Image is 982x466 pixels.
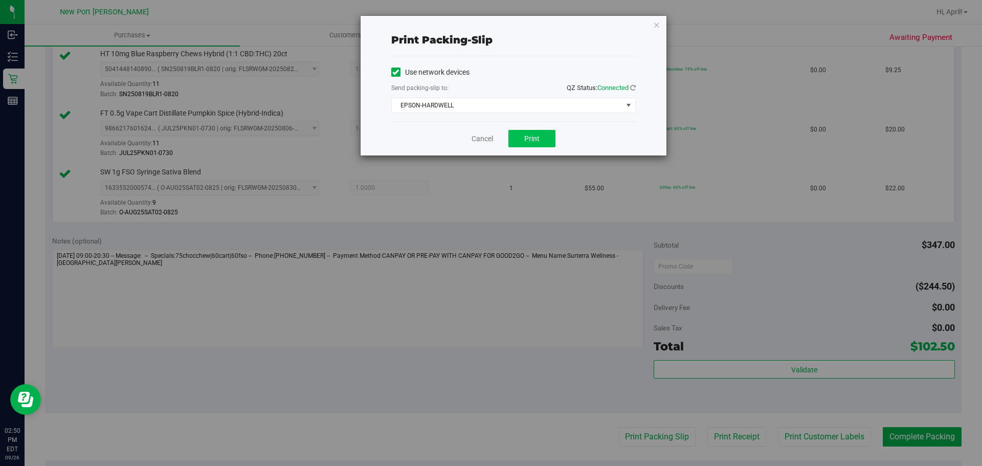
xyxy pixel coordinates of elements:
[622,98,635,113] span: select
[391,83,449,93] label: Send packing-slip to:
[472,134,493,144] a: Cancel
[567,84,636,92] span: QZ Status:
[392,98,622,113] span: EPSON-HARDWELL
[10,384,41,415] iframe: Resource center
[391,67,470,78] label: Use network devices
[391,34,493,46] span: Print packing-slip
[524,135,540,143] span: Print
[508,130,555,147] button: Print
[597,84,629,92] span: Connected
